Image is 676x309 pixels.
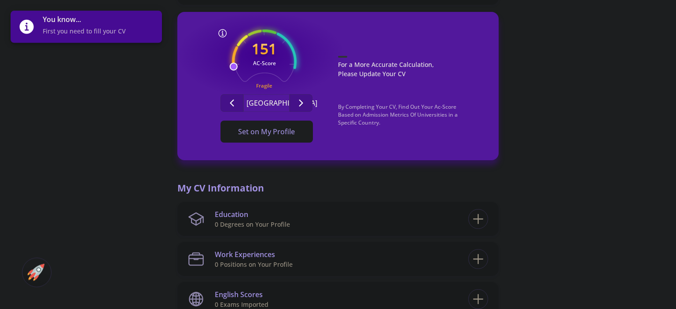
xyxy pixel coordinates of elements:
[338,103,481,136] p: By Completing Your CV, Find Out Your Ac-Score Based on Admission Metrics Of Universities in a Spe...
[238,127,295,136] span: Set on My Profile
[256,83,272,89] text: Fragile
[215,209,290,220] div: Education
[253,59,276,67] text: AC-Score
[215,249,293,260] div: Work Experiences
[43,14,155,25] span: You know...
[220,121,313,143] button: Set on My Profile
[195,94,338,112] div: Second group
[338,56,481,87] p: For a More Accurate Calculation, Please Update Your CV
[243,94,290,112] button: [GEOGRAPHIC_DATA]
[43,26,155,36] span: First you need to fill your CV
[215,289,268,300] div: English Scores
[215,260,293,269] div: 0 Positions on Your Profile
[215,300,268,309] div: 0 exams imported
[177,181,499,195] p: My CV Information
[252,39,277,59] text: 151
[27,264,44,281] img: ac-market
[215,220,290,229] div: 0 Degrees on Your Profile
